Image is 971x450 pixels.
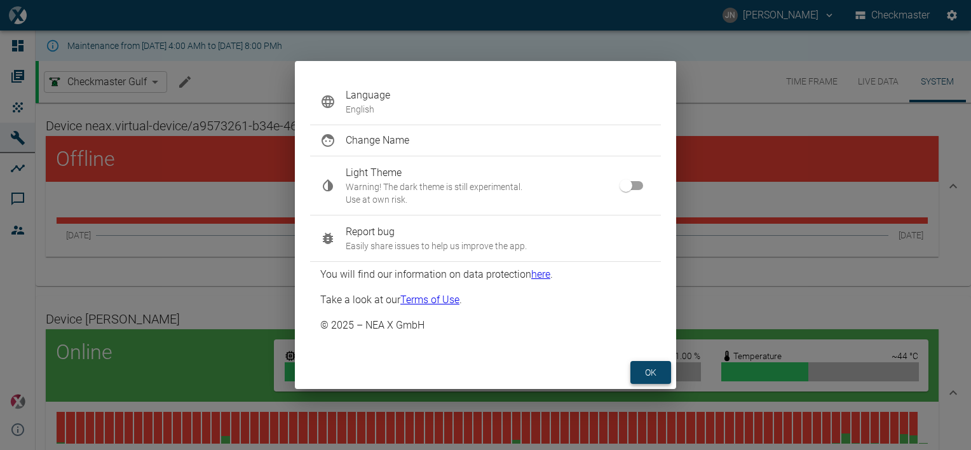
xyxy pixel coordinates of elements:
[320,292,462,308] p: Take a look at our .
[531,268,550,280] a: here
[630,361,671,385] button: ok
[320,318,424,333] p: © 2025 – NEA X GmbH
[346,181,630,206] p: Warning! The dark theme is still experimental. Use at own risk.
[320,267,553,282] p: You will find our information on data protection .
[346,88,651,103] span: Language
[310,125,661,156] div: Change Name
[400,294,459,306] a: Terms of Use
[346,103,651,116] p: English
[346,224,651,240] span: Report bug
[346,133,651,148] span: Change Name
[310,79,661,125] div: LanguageEnglish
[346,165,630,181] span: Light Theme
[346,240,651,252] p: Easily share issues to help us improve the app.
[310,215,661,261] div: Report bugEasily share issues to help us improve the app.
